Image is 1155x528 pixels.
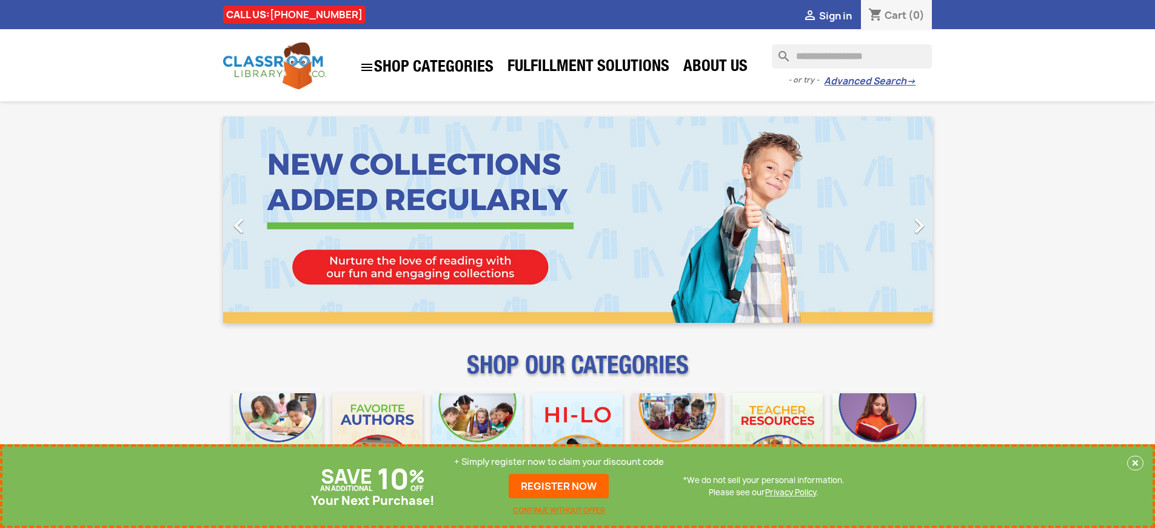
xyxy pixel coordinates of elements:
img: CLC_HiLo_Mobile.jpg [532,393,623,484]
img: Classroom Library Company [223,42,326,89]
a: Previous [223,117,330,323]
i:  [224,211,254,241]
img: CLC_Phonics_And_Decodables_Mobile.jpg [432,393,523,484]
a: SHOP CATEGORIES [353,54,500,81]
a: Next [826,117,932,323]
a: Advanced Search→ [824,75,916,87]
a: Fulfillment Solutions [501,56,675,80]
ul: Carousel container [223,117,932,323]
i:  [360,60,374,75]
i:  [904,211,934,241]
img: CLC_Fiction_Nonfiction_Mobile.jpg [632,393,723,484]
img: CLC_Bulk_Mobile.jpg [233,393,323,484]
span: - or try - [788,74,824,86]
a:  Sign in [803,9,852,22]
img: CLC_Teacher_Resources_Mobile.jpg [732,393,823,484]
i: shopping_cart [868,8,883,23]
a: [PHONE_NUMBER] [270,8,363,21]
span: (0) [908,8,925,22]
span: Cart [885,8,906,22]
i:  [803,9,817,24]
p: SHOP OUR CATEGORIES [223,362,932,384]
span: Sign in [819,9,852,22]
div: CALL US: [223,5,366,24]
img: CLC_Dyslexia_Mobile.jpg [832,393,923,484]
img: CLC_Favorite_Authors_Mobile.jpg [332,393,423,484]
i: search [772,44,786,59]
span: → [906,75,916,87]
input: Search [772,44,932,69]
a: About Us [677,56,754,80]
